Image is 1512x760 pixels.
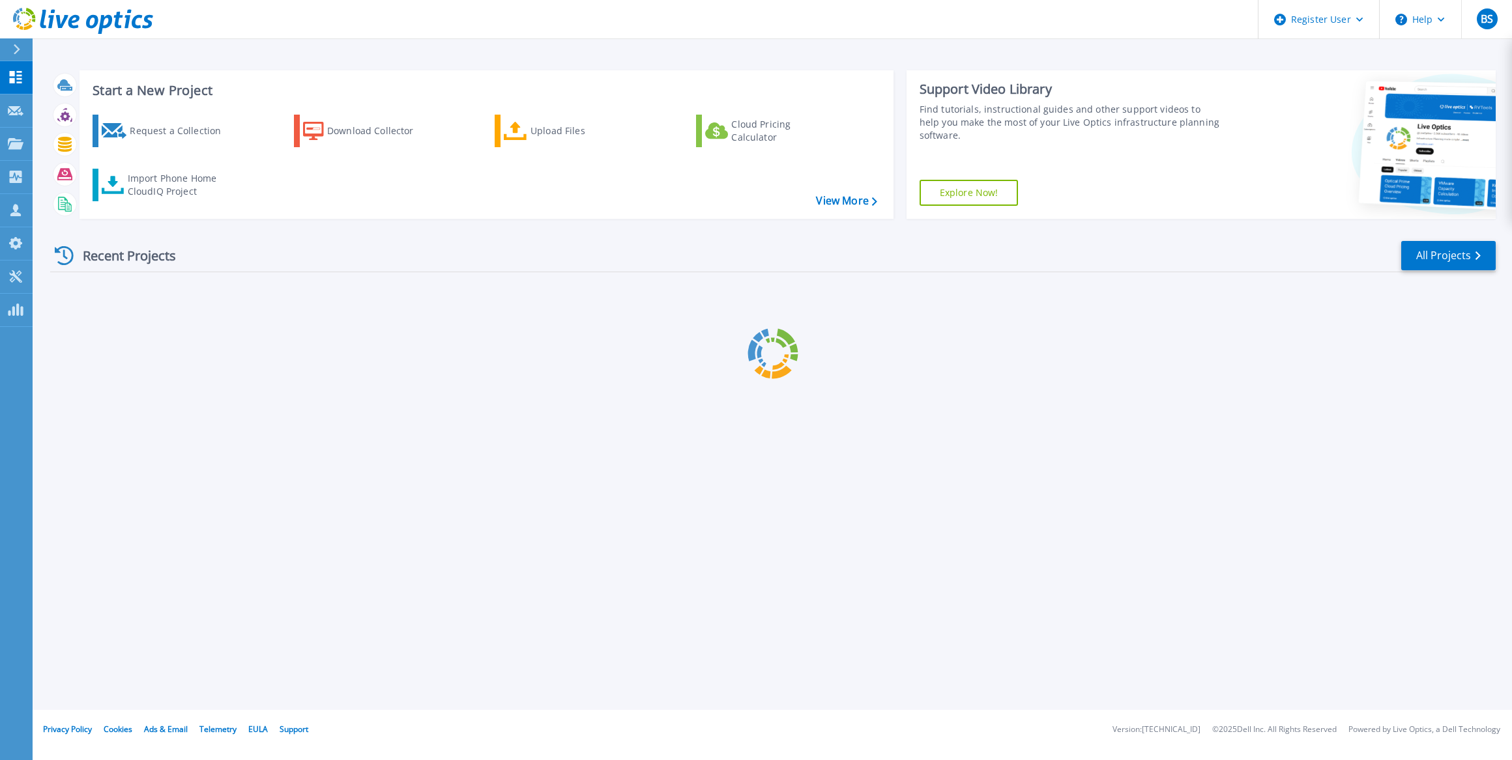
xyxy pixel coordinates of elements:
[294,115,439,147] a: Download Collector
[43,724,92,735] a: Privacy Policy
[280,724,308,735] a: Support
[920,103,1223,142] div: Find tutorials, instructional guides and other support videos to help you make the most of your L...
[128,172,229,198] div: Import Phone Home CloudIQ Project
[1348,725,1500,734] li: Powered by Live Optics, a Dell Technology
[1212,725,1337,734] li: © 2025 Dell Inc. All Rights Reserved
[1112,725,1200,734] li: Version: [TECHNICAL_ID]
[248,724,268,735] a: EULA
[731,118,836,144] div: Cloud Pricing Calculator
[50,240,194,272] div: Recent Projects
[1481,14,1493,24] span: BS
[93,83,877,98] h3: Start a New Project
[327,118,431,144] div: Download Collector
[816,195,877,207] a: View More
[920,180,1019,206] a: Explore Now!
[531,118,635,144] div: Upload Files
[130,118,234,144] div: Request a Collection
[920,81,1223,98] div: Support Video Library
[104,724,132,735] a: Cookies
[199,724,237,735] a: Telemetry
[495,115,640,147] a: Upload Files
[93,115,238,147] a: Request a Collection
[696,115,841,147] a: Cloud Pricing Calculator
[1401,241,1496,270] a: All Projects
[144,724,188,735] a: Ads & Email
